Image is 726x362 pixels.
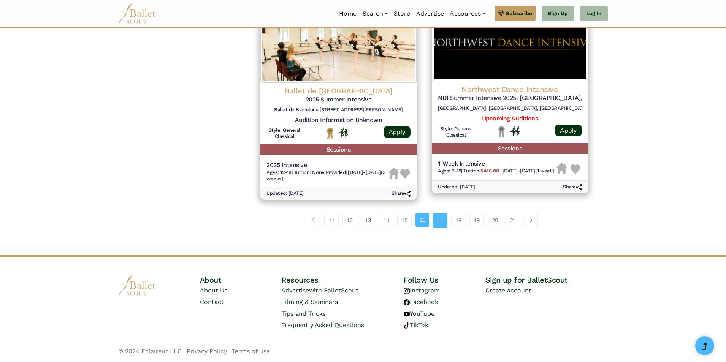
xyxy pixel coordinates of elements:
[404,310,434,317] a: YouTube
[266,161,388,169] h5: 2025 Intensive
[506,213,520,228] a: 21
[463,168,500,174] span: Tuition:
[482,115,538,122] a: Upcoming Auditions
[498,9,504,17] img: gem.svg
[118,346,182,356] li: © 2024 Eclaireur LLC
[266,107,411,113] h6: Ballet de Barcelona [STREET_ADDRESS][PERSON_NAME]
[384,126,411,138] a: Apply
[413,6,447,22] a: Advertise
[260,144,417,155] h5: Sessions
[361,213,375,228] a: 13
[480,168,499,174] b: $416.00
[260,7,417,83] img: Logo
[266,116,411,124] h5: Audition Information Unknown
[118,275,156,296] img: logo
[404,321,428,329] a: TikTok
[432,7,588,81] img: Logo
[510,126,520,136] img: In Person
[324,213,339,228] a: 11
[379,213,393,228] a: 14
[307,213,542,228] nav: Page navigation example
[432,143,588,154] h5: Sessions
[506,9,532,17] span: Subscribe
[360,6,391,22] a: Search
[542,6,574,21] a: Sign Up
[404,287,440,294] a: Instagram
[488,213,502,228] a: 20
[400,169,410,179] img: Heart
[266,169,292,175] span: Ages: 12-18
[281,287,358,294] a: Advertisewith BalletScout
[200,298,224,305] a: Contact
[580,6,608,21] a: Log In
[438,168,555,174] h6: | |
[397,213,412,228] a: 15
[266,96,411,104] h5: 2025 Summer Intensive
[281,298,338,305] a: Filming & Seminars
[438,126,474,139] h6: Style: General Classical
[339,127,348,137] img: In Person
[266,127,303,140] h6: Style: General Classical
[404,299,410,305] img: facebook logo
[281,310,326,317] a: Tips and Tricks
[325,127,335,139] img: National
[281,275,404,285] h4: Resources
[392,190,411,197] h6: Share
[571,164,580,174] img: Heart
[404,311,410,317] img: youtube logo
[232,348,270,355] a: Terms of Use
[438,105,582,112] h6: [GEOGRAPHIC_DATA], [GEOGRAPHIC_DATA], [GEOGRAPHIC_DATA]
[495,6,536,21] a: Subscribe
[281,321,364,329] a: Frequently Asked Questions
[502,168,555,174] span: [DATE]-[DATE] (1 week)
[485,275,608,285] h4: Sign up for BalletScout
[309,287,358,294] span: with BalletScout
[404,322,410,329] img: tiktok logo
[438,184,475,190] h6: Updated: [DATE]
[438,160,555,168] h5: 1-Week Intensive
[388,168,399,179] img: Housing Unavailable
[200,287,227,294] a: About Us
[433,213,447,228] a: 17
[415,213,429,227] a: 16
[485,287,531,294] a: Create account
[391,6,413,22] a: Store
[294,169,346,175] span: Tuition: None Provided
[447,6,488,22] a: Resources
[438,168,461,174] span: Ages: 9-18
[266,169,388,182] h6: | |
[266,169,385,182] span: [DATE]-[DATE] (3 weeks)
[469,213,484,228] a: 19
[563,184,582,190] h6: Share
[451,213,466,228] a: 18
[342,213,357,228] a: 12
[266,86,411,96] h4: Ballet de [GEOGRAPHIC_DATA]
[438,84,582,94] h4: Northwest Dance Intensive
[187,348,227,355] a: Privacy Policy
[404,298,438,305] a: Facebook
[438,94,582,102] h5: NDI Summer Intensive 2025: [GEOGRAPHIC_DATA], [GEOGRAPHIC_DATA]
[336,6,360,22] a: Home
[404,288,410,294] img: instagram logo
[556,163,567,174] img: Housing Unavailable
[497,126,506,138] img: Local
[266,190,304,197] h6: Updated: [DATE]
[200,275,282,285] h4: About
[404,275,485,285] h4: Follow Us
[555,125,582,136] a: Apply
